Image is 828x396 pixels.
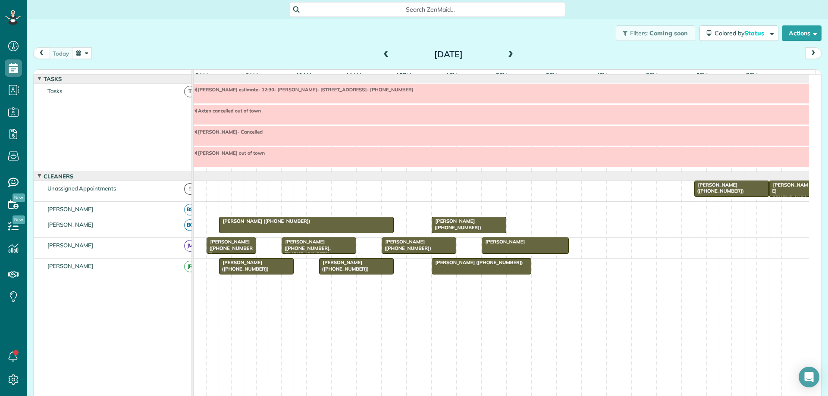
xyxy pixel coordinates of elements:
span: [PERSON_NAME] ([PHONE_NUMBER]) [219,259,269,271]
span: Cleaners [42,173,75,180]
span: Coming soon [649,29,688,37]
div: Open Intercom Messenger [799,367,819,387]
span: Tasks [46,87,64,94]
button: Actions [782,25,822,41]
span: [PERSON_NAME] ([PHONE_NUMBER]) [319,259,369,271]
span: [PERSON_NAME] ([PHONE_NUMBER]) [206,239,253,257]
span: [PERSON_NAME] [481,239,526,245]
span: T [184,86,196,97]
span: New [13,193,25,202]
span: [PERSON_NAME] out of town [194,150,265,156]
span: 5pm [644,72,659,78]
span: BS [184,204,196,215]
span: BC [184,219,196,231]
h2: [DATE] [395,50,502,59]
span: 9am [244,72,260,78]
span: [PERSON_NAME] ([PHONE_NUMBER], [PHONE_NUMBER]) [281,239,331,257]
span: 12pm [394,72,413,78]
span: Unassigned Appointments [46,185,118,192]
span: [PERSON_NAME] ([PHONE_NUMBER]) [431,259,524,265]
span: [PERSON_NAME] [46,206,95,212]
button: Colored byStatus [699,25,778,41]
span: 6pm [694,72,709,78]
span: 7pm [744,72,759,78]
button: today [49,47,73,59]
span: 4pm [594,72,609,78]
span: [PERSON_NAME] ([PHONE_NUMBER], [PHONE_NUMBER]) [769,182,808,219]
span: [PERSON_NAME]- Cancelled [194,129,263,135]
span: 10am [294,72,314,78]
span: ! [184,183,196,195]
span: 2pm [494,72,509,78]
span: Tasks [42,75,63,82]
span: JR [184,261,196,272]
span: [PERSON_NAME] ([PHONE_NUMBER]) [694,182,744,194]
span: Status [744,29,765,37]
span: 3pm [544,72,559,78]
span: JM [184,240,196,252]
span: [PERSON_NAME] ([PHONE_NUMBER]) [381,239,432,251]
span: [PERSON_NAME] estimate- 12:30- [PERSON_NAME]- [STREET_ADDRESS]- [PHONE_NUMBER] [194,87,414,93]
span: [PERSON_NAME] [46,242,95,249]
span: New [13,215,25,224]
button: next [805,47,822,59]
span: Axten cancelled out of town [194,108,261,114]
button: prev [33,47,50,59]
span: [PERSON_NAME] ([PHONE_NUMBER]) [431,218,482,230]
span: [PERSON_NAME] [46,221,95,228]
span: 8am [194,72,210,78]
span: [PERSON_NAME] ([PHONE_NUMBER]) [219,218,311,224]
span: [PERSON_NAME] [46,262,95,269]
span: 1pm [444,72,459,78]
span: Colored by [715,29,767,37]
span: Filters: [630,29,648,37]
span: 11am [344,72,364,78]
